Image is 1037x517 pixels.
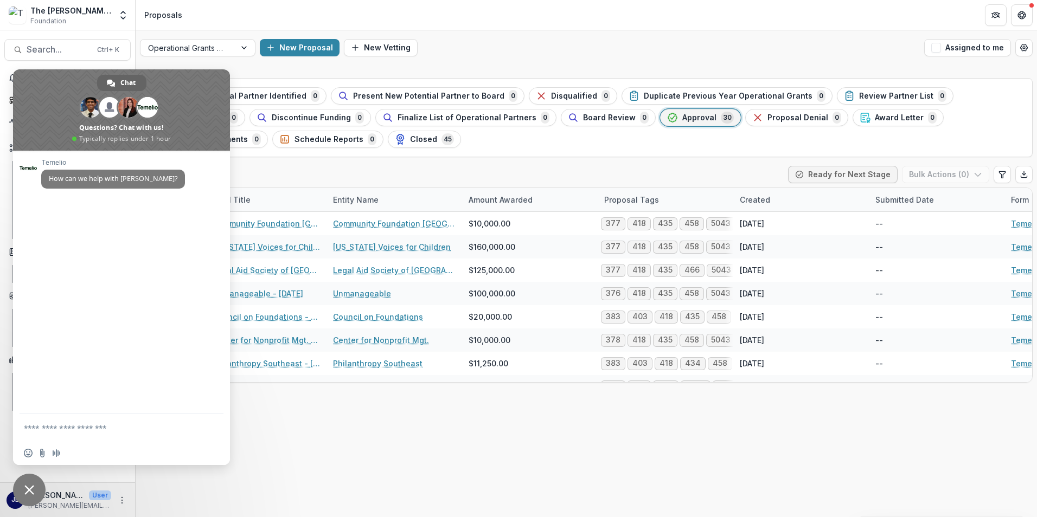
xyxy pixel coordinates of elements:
[355,112,364,124] span: 0
[331,87,524,105] button: Present New Potential Partner to Board0
[327,194,385,205] div: Entity Name
[682,113,716,122] span: Approval
[49,174,177,183] span: How can we help with [PERSON_NAME]?
[740,381,764,392] div: [DATE]
[375,109,556,126] button: Finalize List of Operational Partners0
[938,90,946,102] span: 0
[272,131,383,148] button: Schedule Reports0
[249,109,371,126] button: Discontinue Funding0
[469,218,510,229] span: $10,000.00
[213,381,312,392] a: Oasis Center, Inc. - [DATE]
[924,39,1011,56] button: Assigned to me
[875,113,924,122] span: Award Letter
[733,188,869,211] div: Created
[353,92,504,101] span: Present New Potential Partner to Board
[333,288,391,299] a: Unmanageable
[260,39,340,56] button: New Proposal
[817,90,825,102] span: 0
[660,109,741,126] button: Approval30
[388,131,461,148] button: Closed45
[875,358,883,369] div: --
[859,92,933,101] span: Review Partner List
[837,87,953,105] button: Review Partner List0
[469,334,510,346] span: $10,000.00
[140,7,187,23] nav: breadcrumb
[469,381,511,392] span: $25,000.00
[740,241,764,253] div: [DATE]
[1011,4,1033,26] button: Get Help
[601,90,610,102] span: 0
[41,159,185,166] span: Temelio
[1015,166,1033,183] button: Export table data
[4,287,131,305] button: Open Contacts
[469,264,515,276] span: $125,000.00
[171,92,306,101] span: New Operational Partner Identified
[598,188,733,211] div: Proposal Tags
[4,69,131,87] button: Notifications
[4,243,131,261] button: Open Documents
[469,241,515,253] span: $160,000.00
[333,334,429,346] a: Center for Nonprofit Mgt.
[213,358,320,369] a: Philanthropy Southeast - [DATE]
[52,449,61,457] span: Audio message
[469,358,508,369] span: $11,250.00
[4,351,131,369] button: Open Data & Reporting
[149,87,327,105] button: New Operational Partner Identified0
[213,311,320,322] a: Council on Foundations - [DATE]
[252,133,261,145] span: 0
[529,87,617,105] button: Disqualified0
[740,334,764,346] div: [DATE]
[875,264,883,276] div: --
[875,218,883,229] div: --
[902,166,989,183] button: Bulk Actions (0)
[30,5,111,16] div: The [PERSON_NAME] Foundation Data Sandbox
[462,194,539,205] div: Amount Awarded
[462,188,598,211] div: Amount Awarded
[721,112,734,124] span: 30
[767,113,828,122] span: Proposal Denial
[97,75,146,91] a: Chat
[561,109,656,126] button: Board Review0
[509,90,517,102] span: 0
[740,311,764,322] div: [DATE]
[368,133,376,145] span: 0
[551,92,597,101] span: Disqualified
[583,113,636,122] span: Board Review
[745,109,848,126] button: Proposal Denial0
[333,311,423,322] a: Council on Foundations
[541,112,549,124] span: 0
[740,218,764,229] div: [DATE]
[869,188,1004,211] div: Submitted Date
[1015,39,1033,56] button: Open table manager
[875,288,883,299] div: --
[1004,194,1035,205] div: Form
[853,109,944,126] button: Award Letter0
[344,39,418,56] button: New Vetting
[120,75,136,91] span: Chat
[9,7,26,24] img: The Frist Foundation Data Sandbox
[213,288,303,299] a: Unmanageable - [DATE]
[644,92,812,101] span: Duplicate Previous Year Operational Grants
[4,139,131,157] button: Open Workflows
[13,474,46,506] a: Close chat
[144,9,182,21] div: Proposals
[398,113,536,122] span: Finalize List of Operational Partners
[213,218,320,229] a: Community Foundation [GEOGRAPHIC_DATA] - [DATE]
[311,90,319,102] span: 0
[11,496,19,503] div: Julia Lin
[928,112,937,124] span: 0
[469,288,515,299] span: $100,000.00
[27,44,91,55] span: Search...
[191,188,327,211] div: Proposal Title
[4,39,131,61] button: Search...
[4,91,131,109] a: Dashboard
[622,87,833,105] button: Duplicate Previous Year Operational Grants0
[213,334,320,346] a: Center for Nonprofit Mgt. - [DATE]
[30,16,66,26] span: Foundation
[333,241,451,253] a: [US_STATE] Voices for Children
[410,135,437,144] span: Closed
[833,112,841,124] span: 0
[640,112,649,124] span: 0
